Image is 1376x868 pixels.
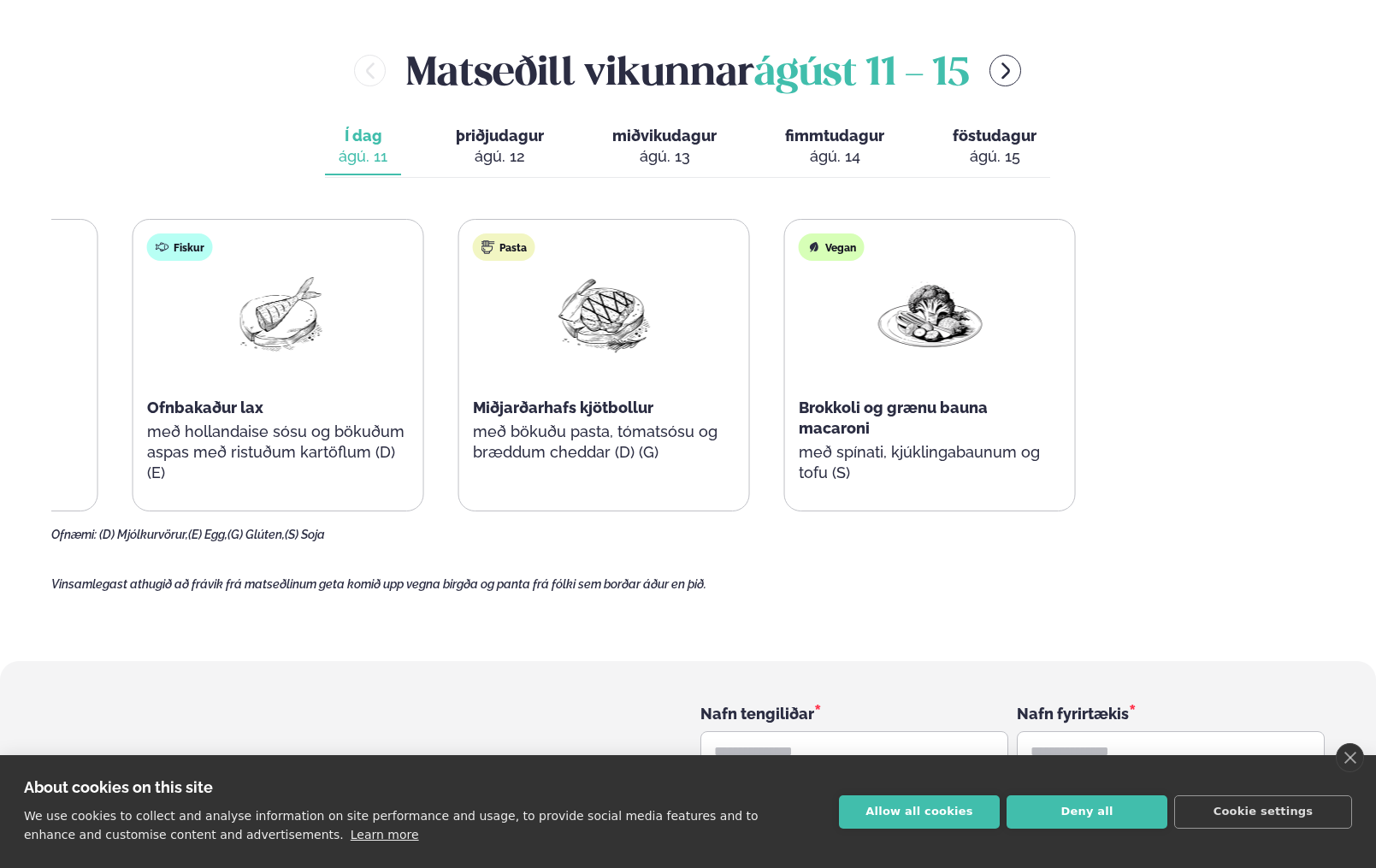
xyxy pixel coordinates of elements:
[51,528,97,541] span: Ofnæmi:
[339,146,387,167] div: ágú. 11
[223,275,333,354] img: Fish.png
[473,399,653,416] span: Miðjarðarhafs kjötbollur
[939,119,1050,175] button: föstudagur ágú. 15
[339,126,387,146] span: Í dag
[785,146,884,167] div: ágú. 14
[99,528,188,541] span: (D) Mjólkurvörur,
[285,528,325,541] span: (S) Soja
[442,119,558,175] button: þriðjudagur ágú. 12
[1007,795,1167,829] button: Deny all
[147,399,263,416] span: Ofnbakaður lax
[599,119,730,175] button: miðvikudagur ágú. 13
[839,795,1000,829] button: Allow all cookies
[456,127,544,145] span: þriðjudagur
[227,528,285,541] span: (G) Glúten,
[156,240,169,254] img: fish.svg
[456,146,544,167] div: ágú. 12
[1017,702,1325,724] div: Nafn fyrirtækis
[799,442,1061,483] p: með spínati, kjúklingabaunum og tofu (S)
[549,275,658,354] img: Beef-Meat.png
[473,233,535,261] div: Pasta
[799,233,865,261] div: Vegan
[612,146,717,167] div: ágú. 13
[754,56,969,93] span: ágúst 11 - 15
[799,399,988,437] span: Brokkoli og grænu bauna macaroni
[51,577,706,591] span: Vinsamlegast athugið að frávik frá matseðlinum geta komið upp vegna birgða og panta frá fólki sem...
[188,528,227,541] span: (E) Egg,
[325,119,401,175] button: Í dag ágú. 11
[807,240,821,254] img: Vegan.svg
[351,828,419,841] a: Learn more
[989,55,1021,86] button: menu-btn-right
[147,233,213,261] div: Fiskur
[147,422,410,483] p: með hollandaise sósu og bökuðum aspas með ristuðum kartöflum (D) (E)
[785,127,884,145] span: fimmtudagur
[354,55,386,86] button: menu-btn-left
[406,43,969,98] h2: Matseðill vikunnar
[700,702,1008,724] div: Nafn tengiliðar
[771,119,898,175] button: fimmtudagur ágú. 14
[612,127,717,145] span: miðvikudagur
[481,240,495,254] img: pasta.svg
[953,127,1036,145] span: föstudagur
[953,146,1036,167] div: ágú. 15
[24,809,759,841] p: We use cookies to collect and analyse information on site performance and usage, to provide socia...
[24,778,213,796] strong: About cookies on this site
[1174,795,1352,829] button: Cookie settings
[875,275,984,354] img: Vegan.png
[473,422,735,463] p: með bökuðu pasta, tómatsósu og bræddum cheddar (D) (G)
[1336,743,1364,772] a: close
